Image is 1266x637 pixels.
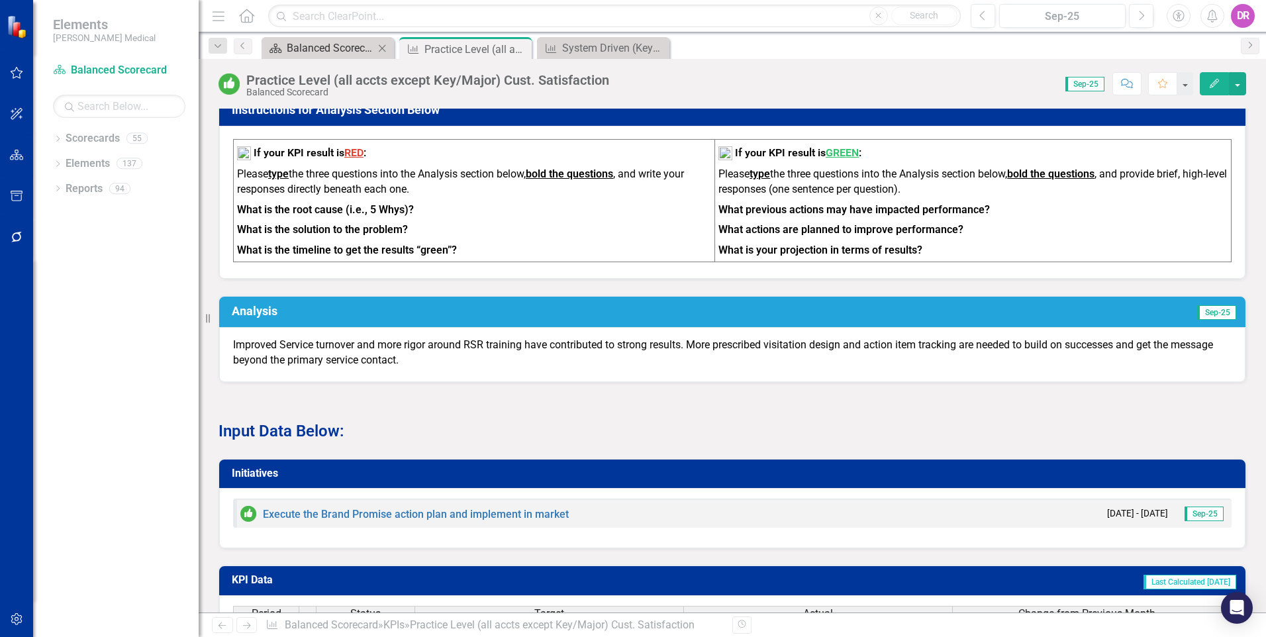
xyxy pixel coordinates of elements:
h3: Instructions for Analysis Section Below [232,103,1238,117]
span: Status [350,608,381,620]
small: [DATE] - [DATE] [1107,507,1168,520]
span: Sep-25 [1065,77,1104,91]
button: DR [1231,4,1255,28]
div: 55 [126,133,148,144]
a: Reports [66,181,103,197]
strong: If your KPI result is : [254,146,366,159]
h3: KPI Data [232,574,538,586]
span: Elements [53,17,156,32]
div: 94 [109,183,130,194]
button: Search [891,7,957,25]
span: Target [534,608,564,620]
strong: What actions are planned to improve performance? [718,223,963,236]
span: Change from Previous Month [1018,608,1155,620]
img: mceclip2%20v12.png [237,146,251,160]
div: Practice Level (all accts except Key/Major) Cust. Satisfaction [246,73,609,87]
a: Scorecards [66,131,120,146]
img: On or Above Target [219,73,240,95]
a: KPIs [383,618,405,631]
div: Balanced Scorecard Welcome Page [287,40,374,56]
img: mceclip1%20v16.png [718,146,732,160]
a: Balanced Scorecard [53,63,185,78]
span: Actual [803,608,833,620]
a: Balanced Scorecard [285,618,378,631]
td: To enrich screen reader interactions, please activate Accessibility in Grammarly extension settings [715,139,1232,262]
strong: What previous actions may have impacted performance? [718,203,990,216]
input: Search ClearPoint... [268,5,961,28]
div: Practice Level (all accts except Key/Major) Cust. Satisfaction [424,41,528,58]
span: GREEN [826,146,859,159]
input: Search Below... [53,95,185,118]
strong: What is your projection in terms of results? [718,244,922,256]
strong: What is the timeline to get the results “green”? [237,244,457,256]
span: Sep-25 [1197,305,1236,320]
a: Execute the Brand Promise action plan and implement in market [263,508,569,520]
span: Search [910,10,938,21]
small: [PERSON_NAME] Medical [53,32,156,43]
h3: Initiatives [232,467,1238,479]
h3: Analysis [232,305,765,318]
a: Balanced Scorecard Welcome Page [265,40,374,56]
p: Please the three questions into the Analysis section below, , and provide brief, high-level respo... [718,167,1228,200]
strong: type [268,168,289,180]
span: Last Calculated [DATE] [1144,575,1236,589]
p: Please the three questions into the Analysis section below, , and write your responses directly b... [237,167,711,200]
div: Practice Level (all accts except Key/Major) Cust. Satisfaction [410,618,695,631]
strong: What is the root cause (i.e., 5 Whys)? [237,203,414,216]
div: » » [266,618,722,633]
td: To enrich screen reader interactions, please activate Accessibility in Grammarly extension settings [234,139,715,262]
img: 8DAGhfEEPCf229AAAAAElFTkSuQmCC [303,609,313,620]
a: System Driven (Key/Major) Account Cust. Satisfaction [540,40,666,56]
strong: If your KPI result is : [735,146,861,159]
span: Period [252,608,281,620]
div: Open Intercom Messenger [1221,592,1253,624]
strong: Input Data Below: [219,422,344,440]
div: Sep-25 [1004,9,1121,24]
div: 137 [117,158,142,170]
img: On or Above Target [240,506,256,522]
div: Balanced Scorecard [246,87,609,97]
img: ClearPoint Strategy [6,15,30,38]
span: RED [344,146,364,159]
p: Improved Service turnover and more rigor around RSR training have contributed to strong results. ... [233,338,1232,368]
a: Elements [66,156,110,171]
span: Sep-25 [1185,507,1224,521]
strong: bold the questions [1007,168,1095,180]
strong: bold the questions [526,168,613,180]
button: Sep-25 [999,4,1126,28]
strong: type [750,168,770,180]
div: System Driven (Key/Major) Account Cust. Satisfaction [562,40,666,56]
strong: What is the solution to the problem? [237,223,408,236]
